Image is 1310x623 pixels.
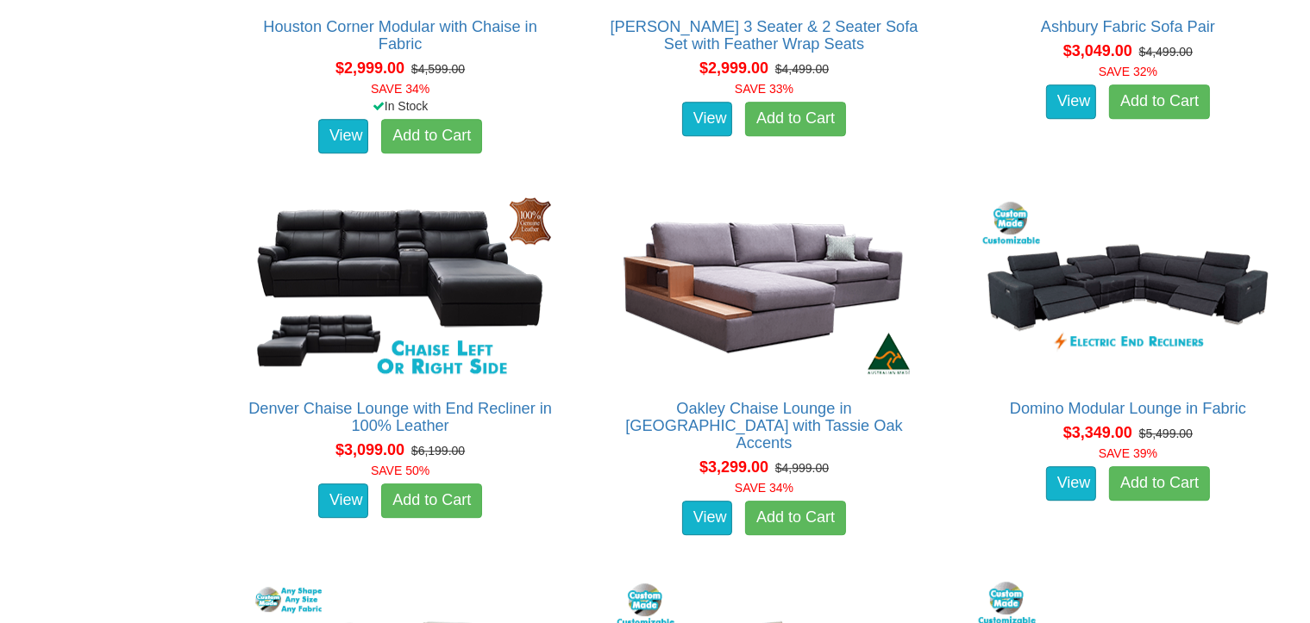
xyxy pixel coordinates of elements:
[1139,45,1193,59] del: $4,499.00
[682,102,732,136] a: View
[1063,42,1132,59] span: $3,049.00
[371,464,429,477] font: SAVE 50%
[1041,18,1215,35] a: Ashbury Fabric Sofa Pair
[745,501,846,535] a: Add to Cart
[1109,84,1210,119] a: Add to Cart
[1139,427,1193,440] del: $5,499.00
[381,119,482,153] a: Add to Cart
[248,400,552,434] a: Denver Chaise Lounge with End Recliner in 100% Leather
[1099,446,1157,460] font: SAVE 39%
[735,82,793,96] font: SAVE 33%
[1046,466,1096,501] a: View
[1046,84,1096,119] a: View
[1109,466,1210,501] a: Add to Cart
[775,62,829,76] del: $4,499.00
[263,18,536,53] a: Houston Corner Modular with Chaise in Fabric
[371,82,429,96] font: SAVE 34%
[682,501,732,535] a: View
[611,18,918,53] a: [PERSON_NAME] 3 Seater & 2 Seater Sofa Set with Feather Wrap Seats
[318,483,368,518] a: View
[335,59,404,77] span: $2,999.00
[245,193,555,383] img: Denver Chaise Lounge with End Recliner in 100% Leather
[381,483,482,518] a: Add to Cart
[318,119,368,153] a: View
[411,444,465,458] del: $6,199.00
[1099,65,1157,78] font: SAVE 32%
[745,102,846,136] a: Add to Cart
[609,193,919,383] img: Oakley Chaise Lounge in Fabric with Tassie Oak Accents
[973,193,1283,383] img: Domino Modular Lounge in Fabric
[775,461,829,475] del: $4,999.00
[699,458,768,476] span: $3,299.00
[228,97,573,115] div: In Stock
[335,441,404,458] span: $3,099.00
[735,481,793,495] font: SAVE 34%
[1063,424,1132,441] span: $3,349.00
[1010,400,1246,417] a: Domino Modular Lounge in Fabric
[411,62,465,76] del: $4,599.00
[699,59,768,77] span: $2,999.00
[625,400,902,452] a: Oakley Chaise Lounge in [GEOGRAPHIC_DATA] with Tassie Oak Accents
